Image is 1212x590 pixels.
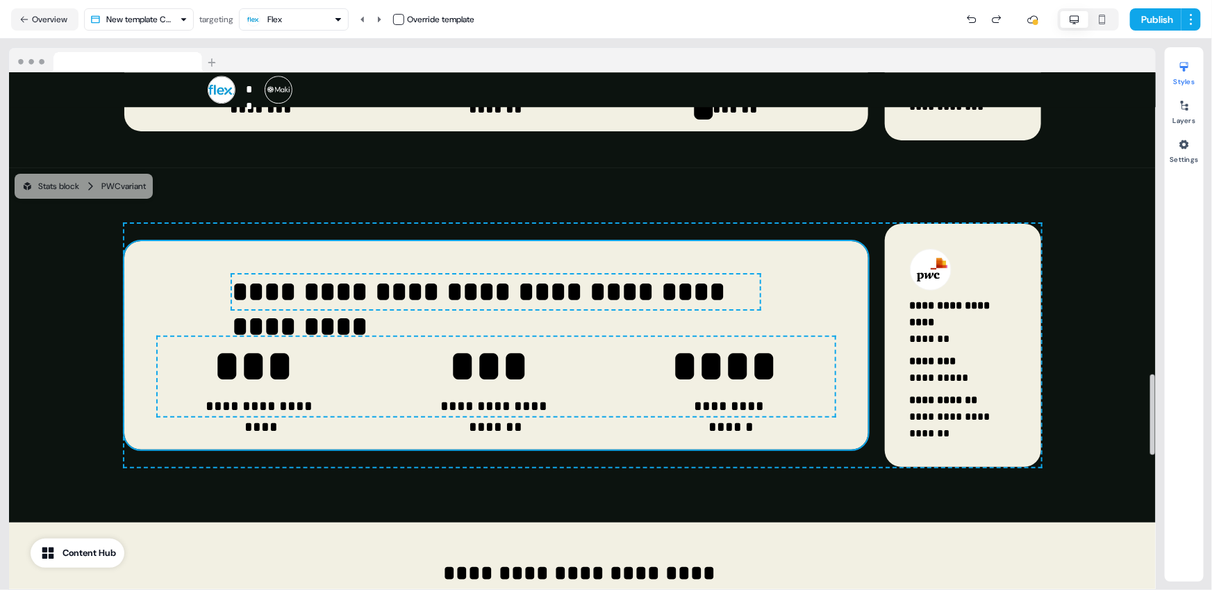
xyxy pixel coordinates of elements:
[63,546,116,560] div: Content Hub
[101,179,146,193] div: PWC variant
[31,539,124,568] button: Content Hub
[1165,133,1204,164] button: Settings
[22,179,79,193] div: Stats block
[11,8,78,31] button: Overview
[1130,8,1181,31] button: Publish
[267,13,282,26] div: Flex
[9,48,222,73] img: Browser topbar
[199,13,233,26] div: targeting
[1165,56,1204,86] button: Styles
[239,8,349,31] button: Flex
[407,13,474,26] div: Override template
[1165,95,1204,125] button: Layers
[106,13,174,26] div: New template Copy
